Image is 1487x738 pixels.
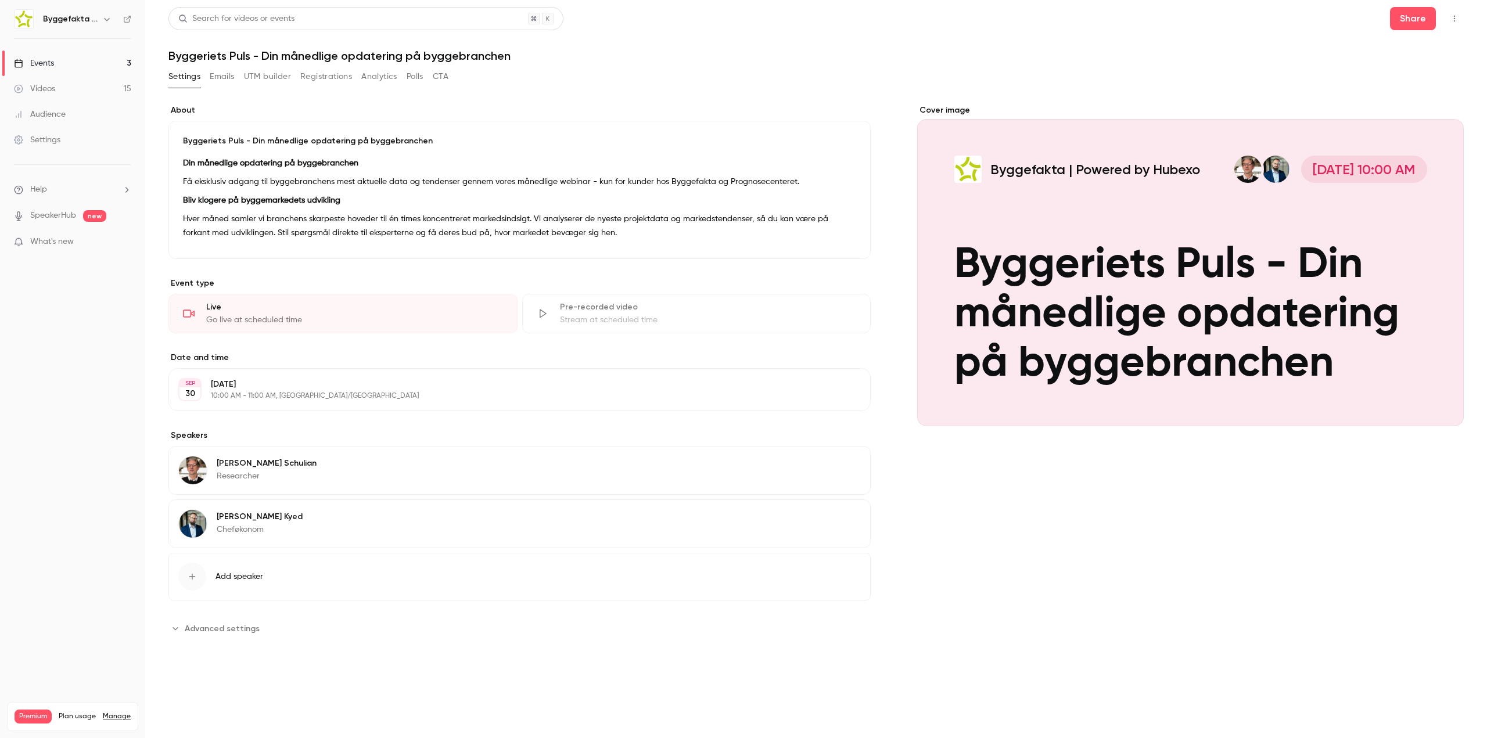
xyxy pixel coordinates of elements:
p: Få eksklusiv adgang til byggebranchens mest aktuelle data og tendenser gennem vores månedlige web... [183,175,856,189]
div: Live [206,301,503,313]
button: Share [1390,7,1436,30]
span: Add speaker [215,571,263,582]
div: Rasmus Schulian[PERSON_NAME] SchulianResearcher [168,446,871,495]
a: SpeakerHub [30,210,76,222]
p: [DATE] [211,379,809,390]
h6: Byggefakta | Powered by Hubexo [43,13,98,25]
p: [PERSON_NAME] Schulian [217,458,317,469]
span: Premium [15,710,52,723]
p: Cheføkonom [217,524,303,535]
p: Event type [168,278,871,289]
p: 10:00 AM - 11:00 AM, [GEOGRAPHIC_DATA]/[GEOGRAPHIC_DATA] [211,391,809,401]
button: Add speaker [168,553,871,600]
strong: Din månedlige opdatering på byggebranchen [183,159,358,167]
div: Events [14,57,54,69]
label: Cover image [917,105,1464,116]
img: Byggefakta | Powered by Hubexo [15,10,33,28]
div: Pre-recorded videoStream at scheduled time [522,294,871,333]
div: Settings [14,134,60,146]
p: 30 [185,388,195,399]
label: Speakers [168,430,871,441]
p: Byggeriets Puls - Din månedlige opdatering på byggebranchen [183,135,856,147]
div: Go live at scheduled time [206,314,503,326]
a: Manage [103,712,131,721]
div: Videos [14,83,55,95]
section: Advanced settings [168,619,871,638]
span: Help [30,183,47,196]
button: CTA [433,67,448,86]
p: Hver måned samler vi branchens skarpeste hoveder til én times koncentreret markedsindsigt. Vi ana... [183,212,856,240]
div: Pre-recorded video [560,301,857,313]
label: Date and time [168,352,871,363]
img: Martin Kyed [179,510,207,538]
strong: Bliv klogere på byggemarkedets udvikling [183,196,340,204]
span: Plan usage [59,712,96,721]
button: Settings [168,67,200,86]
button: Emails [210,67,234,86]
div: Martin Kyed[PERSON_NAME] KyedCheføkonom [168,499,871,548]
p: [PERSON_NAME] Kyed [217,511,303,523]
h1: Byggeriets Puls - Din månedlige opdatering på byggebranchen [168,49,1464,63]
li: help-dropdown-opener [14,183,131,196]
button: Registrations [300,67,352,86]
div: Audience [14,109,66,120]
button: Polls [407,67,423,86]
span: Advanced settings [185,622,260,635]
p: Researcher [217,470,317,482]
span: What's new [30,236,74,248]
div: SEP [179,379,200,387]
div: Stream at scheduled time [560,314,857,326]
section: Cover image [917,105,1464,426]
span: new [83,210,106,222]
button: Analytics [361,67,397,86]
button: UTM builder [244,67,291,86]
button: Advanced settings [168,619,267,638]
div: Search for videos or events [178,13,294,25]
label: About [168,105,871,116]
div: LiveGo live at scheduled time [168,294,518,333]
img: Rasmus Schulian [179,456,207,484]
